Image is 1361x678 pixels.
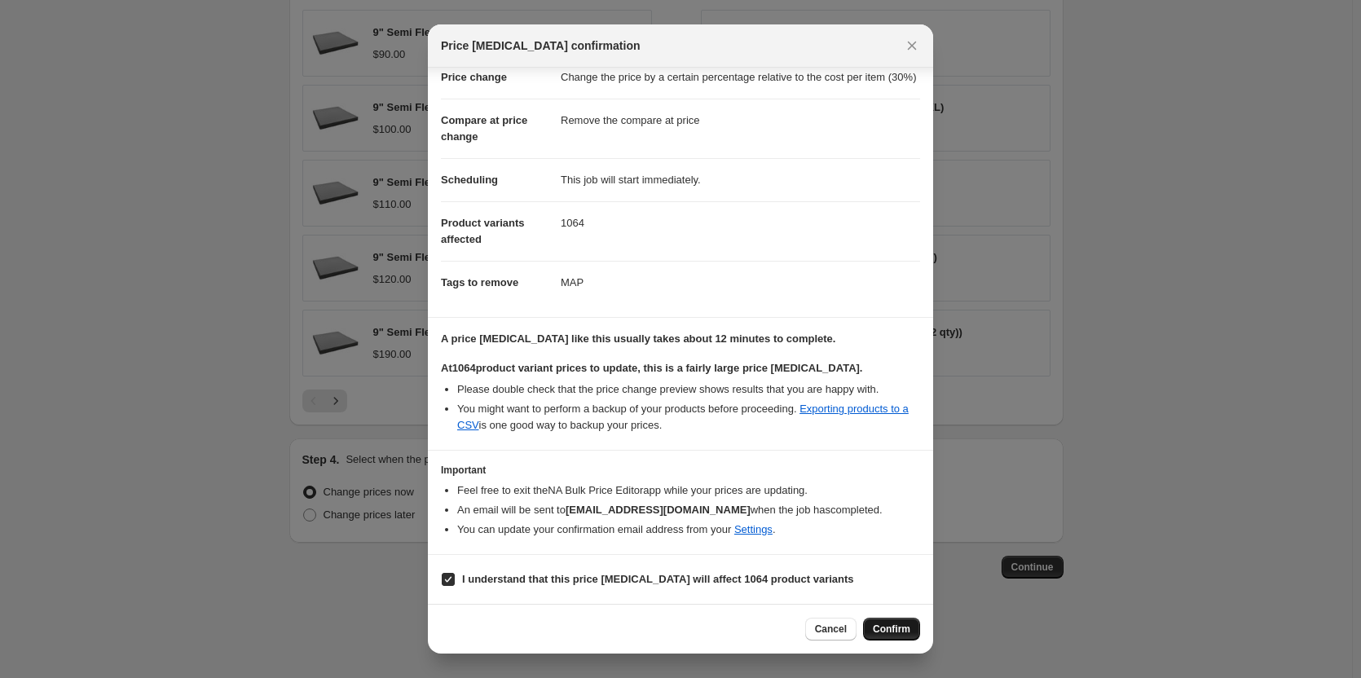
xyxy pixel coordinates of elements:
a: Exporting products to a CSV [457,403,909,431]
b: At 1064 product variant prices to update, this is a fairly large price [MEDICAL_DATA]. [441,362,862,374]
dd: 1064 [561,201,920,244]
b: [EMAIL_ADDRESS][DOMAIN_NAME] [566,504,751,516]
li: Feel free to exit the NA Bulk Price Editor app while your prices are updating. [457,482,920,499]
dd: MAP [561,261,920,304]
b: A price [MEDICAL_DATA] like this usually takes about 12 minutes to complete. [441,332,835,345]
span: Scheduling [441,174,498,186]
span: Tags to remove [441,276,518,288]
li: An email will be sent to when the job has completed . [457,502,920,518]
li: You might want to perform a backup of your products before proceeding. is one good way to backup ... [457,401,920,434]
span: Confirm [873,623,910,636]
span: Product variants affected [441,217,525,245]
h3: Important [441,464,920,477]
span: Price [MEDICAL_DATA] confirmation [441,37,641,54]
span: Compare at price change [441,114,527,143]
li: You can update your confirmation email address from your . [457,522,920,538]
button: Close [901,34,923,57]
dd: Remove the compare at price [561,99,920,142]
dd: Change the price by a certain percentage relative to the cost per item (30%) [561,56,920,99]
button: Confirm [863,618,920,641]
a: Settings [734,523,773,535]
b: I understand that this price [MEDICAL_DATA] will affect 1064 product variants [462,573,854,585]
button: Cancel [805,618,857,641]
dd: This job will start immediately. [561,158,920,201]
span: Price change [441,71,507,83]
li: Please double check that the price change preview shows results that you are happy with. [457,381,920,398]
span: Cancel [815,623,847,636]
